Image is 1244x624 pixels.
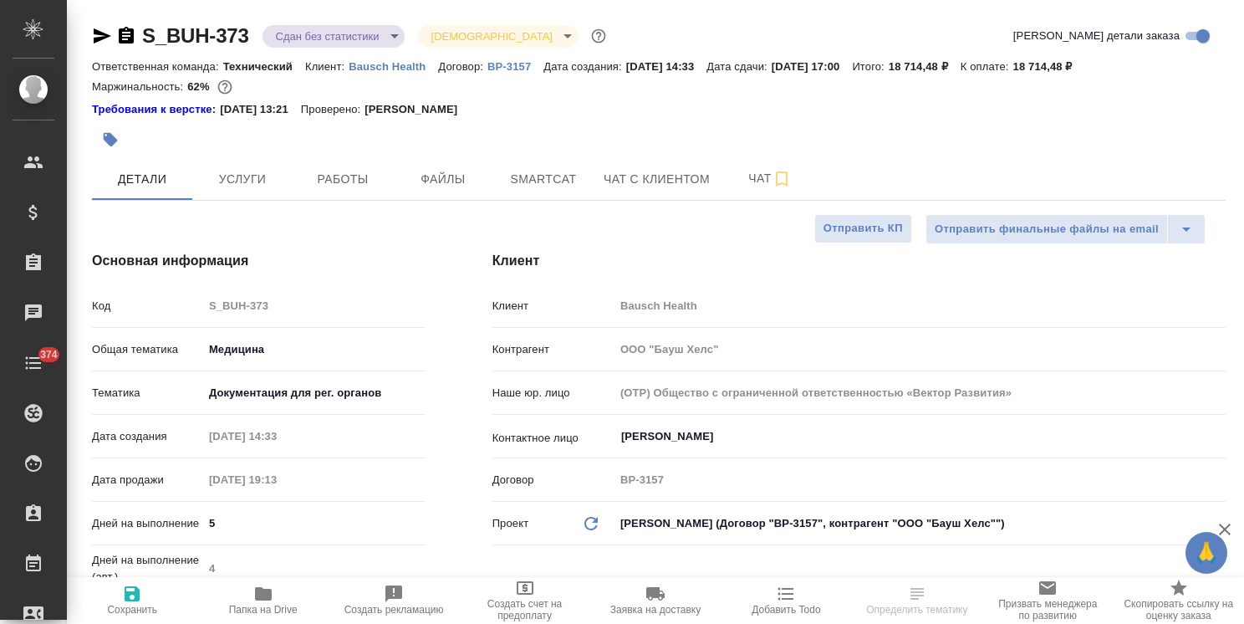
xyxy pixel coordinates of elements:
[543,60,625,73] p: Дата создания:
[1013,28,1180,44] span: [PERSON_NAME] детали заказа
[303,169,383,190] span: Работы
[4,342,63,384] a: 374
[116,26,136,46] button: Скопировать ссылку
[772,169,792,189] svg: Подписаться
[30,346,68,363] span: 374
[203,556,426,581] input: Пустое поле
[610,604,701,616] span: Заявка на доставку
[614,294,1226,318] input: Пустое поле
[1216,435,1220,438] button: Open
[1124,598,1234,621] span: Скопировать ссылку на оценку заказа
[925,214,1168,244] button: Отправить финальные файлы на email
[706,60,771,73] p: Дата сдачи:
[492,298,614,315] p: Клиент
[92,60,223,73] p: Ответственная команда:
[614,468,1226,492] input: Пустое поле
[203,294,426,318] input: Пустое поле
[263,25,405,48] div: Сдан без статистики
[203,424,349,448] input: Пустое поле
[92,298,203,315] p: Код
[202,169,283,190] span: Услуги
[426,29,558,43] button: [DEMOGRAPHIC_DATA]
[492,251,1226,271] h4: Клиент
[203,379,426,407] div: Документация для рег. органов
[852,60,888,73] p: Итого:
[614,337,1226,361] input: Пустое поле
[220,101,301,118] p: [DATE] 13:21
[349,60,438,73] p: Bausch Health
[604,169,710,190] span: Чат с клиентом
[492,515,529,532] p: Проект
[614,509,1226,538] div: [PERSON_NAME] (Договор "ВР-3157", контрагент "ООО "Бауш Хелс"")
[271,29,385,43] button: Сдан без статистики
[823,219,903,238] span: Отправить КП
[67,577,197,624] button: Сохранить
[492,472,614,488] p: Договор
[92,101,220,118] div: Нажми, чтобы открыть папку с инструкцией
[107,604,157,616] span: Сохранить
[469,598,579,621] span: Создать счет на предоплату
[92,552,203,586] p: Дней на выполнение (авт.)
[752,604,820,616] span: Добавить Todo
[961,60,1013,73] p: К оплате:
[349,59,438,73] a: Bausch Health
[92,101,220,118] a: Требования к верстке:
[102,169,182,190] span: Детали
[487,60,543,73] p: ВР-3157
[852,577,982,624] button: Определить тематику
[203,511,426,535] input: ✎ Введи что-нибудь
[301,101,365,118] p: Проверено:
[590,577,721,624] button: Заявка на доставку
[203,335,426,364] div: Медицина
[1192,535,1221,570] span: 🙏
[365,101,470,118] p: [PERSON_NAME]
[92,341,203,358] p: Общая тематика
[92,80,187,93] p: Маржинальность:
[1013,60,1085,73] p: 18 714,48 ₽
[305,60,349,73] p: Клиент:
[197,577,328,624] button: Папка на Drive
[214,76,236,98] button: 5904.18 RUB;
[418,25,578,48] div: Сдан без статистики
[92,385,203,402] p: Тематика
[721,577,851,624] button: Добавить Todo
[492,430,614,447] p: Контактное лицо
[92,26,112,46] button: Скопировать ссылку для ЯМессенджера
[203,468,349,492] input: Пустое поле
[992,598,1103,621] span: Призвать менеджера по развитию
[92,428,203,445] p: Дата создания
[866,604,967,616] span: Определить тематику
[1185,532,1227,574] button: 🙏
[626,60,707,73] p: [DATE] 14:33
[403,169,483,190] span: Файлы
[344,604,444,616] span: Создать рекламацию
[92,472,203,488] p: Дата продажи
[1114,577,1244,624] button: Скопировать ссылку на оценку заказа
[614,381,1226,405] input: Пустое поле
[925,214,1206,244] div: split button
[487,59,543,73] a: ВР-3157
[889,60,961,73] p: 18 714,48 ₽
[814,214,912,243] button: Отправить КП
[187,80,213,93] p: 62%
[935,220,1159,239] span: Отправить финальные файлы на email
[772,60,853,73] p: [DATE] 17:00
[459,577,589,624] button: Создать счет на предоплату
[492,385,614,402] p: Наше юр. лицо
[142,24,249,47] a: S_BUH-373
[982,577,1113,624] button: Призвать менеджера по развитию
[229,604,298,616] span: Папка на Drive
[223,60,305,73] p: Технический
[92,515,203,532] p: Дней на выполнение
[92,251,426,271] h4: Основная информация
[730,168,810,189] span: Чат
[588,25,609,47] button: Доп статусы указывают на важность/срочность заказа
[92,121,129,158] button: Добавить тэг
[438,60,487,73] p: Договор:
[492,341,614,358] p: Контрагент
[329,577,459,624] button: Создать рекламацию
[503,169,584,190] span: Smartcat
